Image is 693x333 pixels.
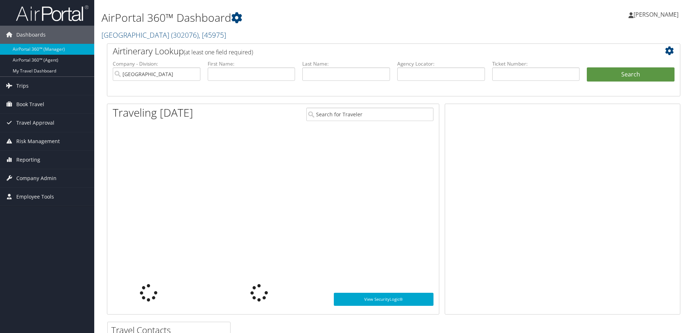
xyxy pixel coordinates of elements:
[16,26,46,44] span: Dashboards
[113,105,193,120] h1: Traveling [DATE]
[184,48,253,56] span: (at least one field required)
[492,60,580,67] label: Ticket Number:
[306,108,433,121] input: Search for Traveler
[113,45,627,57] h2: Airtinerary Lookup
[634,11,679,18] span: [PERSON_NAME]
[208,60,295,67] label: First Name:
[171,30,199,40] span: ( 302076 )
[16,114,54,132] span: Travel Approval
[16,169,57,187] span: Company Admin
[16,95,44,113] span: Book Travel
[16,132,60,150] span: Risk Management
[397,60,485,67] label: Agency Locator:
[16,151,40,169] span: Reporting
[199,30,226,40] span: , [ 45975 ]
[16,188,54,206] span: Employee Tools
[101,30,226,40] a: [GEOGRAPHIC_DATA]
[16,5,88,22] img: airportal-logo.png
[334,293,433,306] a: View SecurityLogic®
[113,60,200,67] label: Company - Division:
[16,77,29,95] span: Trips
[628,4,686,25] a: [PERSON_NAME]
[302,60,390,67] label: Last Name:
[101,10,491,25] h1: AirPortal 360™ Dashboard
[587,67,675,82] button: Search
